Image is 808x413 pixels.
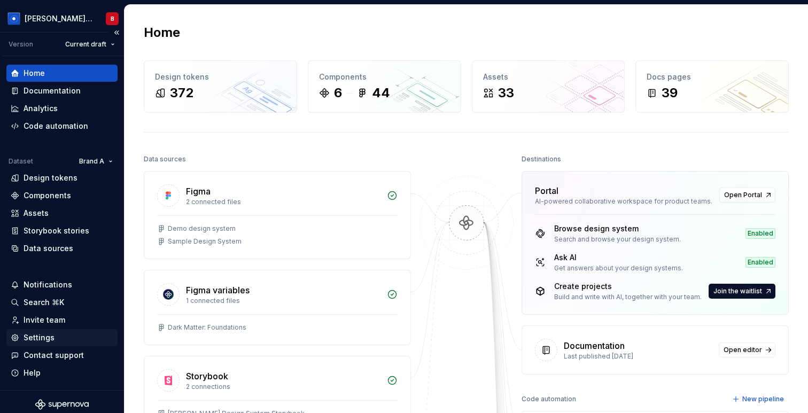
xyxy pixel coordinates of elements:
[168,237,242,246] div: Sample Design System
[635,60,789,113] a: Docs pages39
[522,152,561,167] div: Destinations
[186,297,380,305] div: 1 connected files
[144,152,186,167] div: Data sources
[745,257,775,268] div: Enabled
[74,154,118,169] button: Brand A
[7,12,20,25] img: 049812b6-2877-400d-9dc9-987621144c16.png
[6,187,118,204] a: Components
[186,284,250,297] div: Figma variables
[24,368,41,378] div: Help
[745,228,775,239] div: Enabled
[724,191,762,199] span: Open Portal
[6,240,118,257] a: Data sources
[729,392,789,407] button: New pipeline
[2,7,122,30] button: [PERSON_NAME] Design SystemB
[742,395,784,403] span: New pipeline
[24,121,88,131] div: Code automation
[564,339,625,352] div: Documentation
[535,184,558,197] div: Portal
[554,264,683,272] div: Get answers about your design systems.
[719,342,775,357] a: Open editor
[24,297,64,308] div: Search ⌘K
[6,65,118,82] a: Home
[144,24,180,41] h2: Home
[186,185,211,198] div: Figma
[6,329,118,346] a: Settings
[144,60,297,113] a: Design tokens372
[186,383,380,391] div: 2 connections
[554,252,683,263] div: Ask AI
[472,60,625,113] a: Assets33
[719,188,775,202] a: Open Portal
[144,171,411,259] a: Figma2 connected filesDemo design systemSample Design System
[9,40,33,49] div: Version
[724,346,762,354] span: Open editor
[24,68,45,79] div: Home
[6,100,118,117] a: Analytics
[24,208,49,219] div: Assets
[334,84,342,102] div: 6
[554,235,681,244] div: Search and browse your design system.
[24,243,73,254] div: Data sources
[498,84,514,102] div: 33
[24,315,65,325] div: Invite team
[564,352,712,361] div: Last published [DATE]
[168,224,236,233] div: Demo design system
[24,190,71,201] div: Components
[24,279,72,290] div: Notifications
[647,72,778,82] div: Docs pages
[483,72,614,82] div: Assets
[24,350,84,361] div: Contact support
[319,72,450,82] div: Components
[535,197,713,206] div: AI-powered collaborative workspace for product teams.
[554,223,681,234] div: Browse design system
[6,311,118,329] a: Invite team
[24,173,77,183] div: Design tokens
[155,72,286,82] div: Design tokens
[25,13,93,24] div: [PERSON_NAME] Design System
[186,198,380,206] div: 2 connected files
[170,84,193,102] div: 372
[60,37,120,52] button: Current draft
[79,157,104,166] span: Brand A
[65,40,106,49] span: Current draft
[24,225,89,236] div: Storybook stories
[554,293,702,301] div: Build and write with AI, together with your team.
[6,205,118,222] a: Assets
[111,14,114,23] div: B
[6,347,118,364] button: Contact support
[713,287,762,295] span: Join the waitlist
[6,222,118,239] a: Storybook stories
[186,370,228,383] div: Storybook
[6,276,118,293] button: Notifications
[6,82,118,99] a: Documentation
[372,84,390,102] div: 44
[709,284,775,299] button: Join the waitlist
[9,157,33,166] div: Dataset
[308,60,461,113] a: Components644
[6,364,118,381] button: Help
[35,399,89,410] svg: Supernova Logo
[554,281,702,292] div: Create projects
[6,118,118,135] a: Code automation
[168,323,246,332] div: Dark Matter: Foundations
[522,392,576,407] div: Code automation
[6,294,118,311] button: Search ⌘K
[24,103,58,114] div: Analytics
[662,84,678,102] div: 39
[6,169,118,186] a: Design tokens
[24,85,81,96] div: Documentation
[24,332,55,343] div: Settings
[144,270,411,345] a: Figma variables1 connected filesDark Matter: Foundations
[109,25,124,40] button: Collapse sidebar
